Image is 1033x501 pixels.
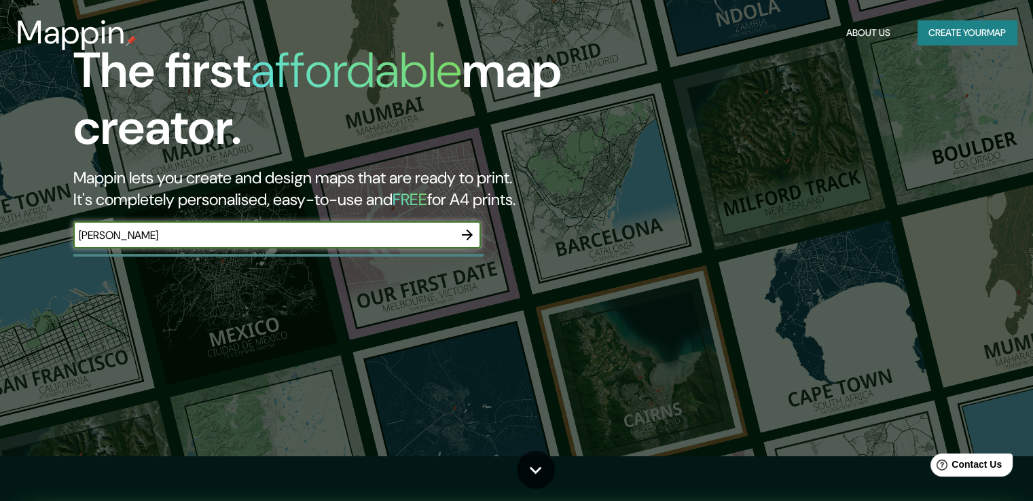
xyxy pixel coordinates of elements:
[126,35,137,46] img: mappin-pin
[16,14,126,52] h3: Mappin
[841,20,896,45] button: About Us
[73,167,590,210] h2: Mappin lets you create and design maps that are ready to print. It's completely personalised, eas...
[918,20,1017,45] button: Create yourmap
[73,227,454,243] input: Choose your favourite place
[73,42,590,167] h1: The first map creator.
[393,189,427,210] h5: FREE
[912,448,1018,486] iframe: Help widget launcher
[251,39,462,102] h1: affordable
